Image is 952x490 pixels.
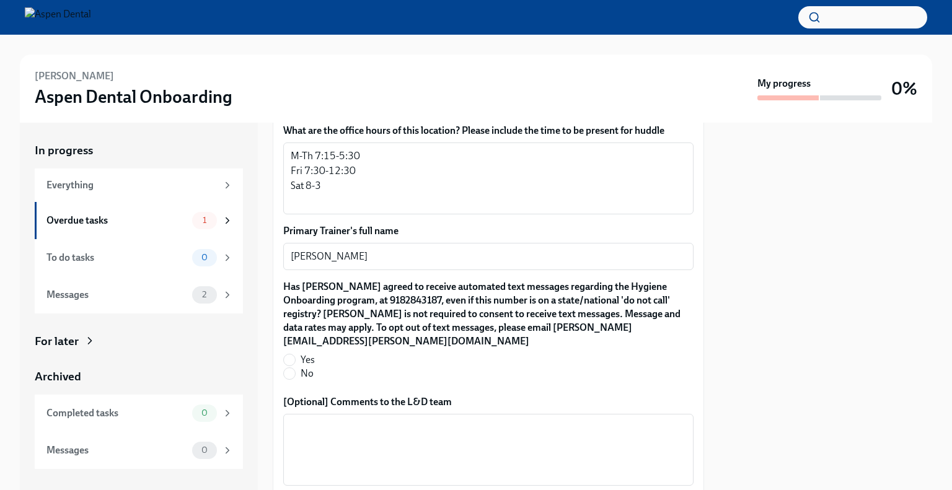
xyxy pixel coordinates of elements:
div: Messages [46,288,187,302]
label: What are the office hours of this location? Please include the time to be present for huddle [283,124,694,138]
textarea: M-Th 7:15-5:30 Fri 7:30-12:30 Sat 8-3 [291,149,686,208]
label: Has [PERSON_NAME] agreed to receive automated text messages regarding the Hygiene Onboarding prog... [283,280,694,348]
span: No [301,367,314,380]
span: 0 [194,408,215,418]
span: 0 [194,445,215,455]
div: Completed tasks [46,406,187,420]
div: For later [35,333,79,349]
span: 0 [194,253,215,262]
span: 2 [195,290,214,299]
label: Primary Trainer's full name [283,224,694,238]
a: Archived [35,369,243,385]
h3: 0% [891,77,917,100]
a: To do tasks0 [35,239,243,276]
a: Completed tasks0 [35,395,243,432]
span: Yes [301,353,315,367]
a: Messages2 [35,276,243,313]
a: Overdue tasks1 [35,202,243,239]
div: Messages [46,444,187,457]
textarea: [PERSON_NAME] [291,249,686,264]
a: Messages0 [35,432,243,469]
span: 1 [195,216,214,225]
a: For later [35,333,243,349]
label: [Optional] Comments to the L&D team [283,395,694,409]
img: Aspen Dental [25,7,91,27]
h6: [PERSON_NAME] [35,69,114,83]
strong: My progress [757,77,811,90]
div: Everything [46,178,217,192]
a: Everything [35,168,243,202]
div: Overdue tasks [46,214,187,227]
div: To do tasks [46,251,187,265]
h3: Aspen Dental Onboarding [35,85,232,108]
a: In progress [35,142,243,159]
